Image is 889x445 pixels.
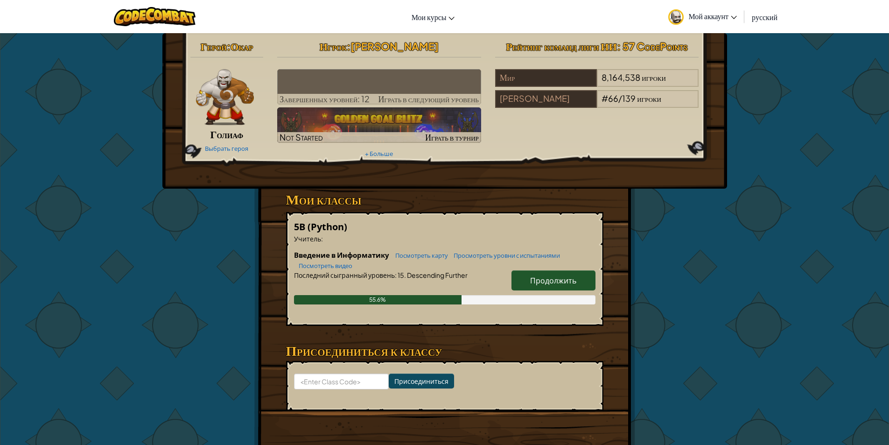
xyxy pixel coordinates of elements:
[294,250,391,259] span: Введение в Информатику
[294,295,462,304] div: 55.6%
[397,271,406,279] span: 15.
[495,69,597,87] div: Мир
[227,40,231,53] span: :
[308,220,347,233] span: (Python)
[210,127,244,141] span: Голиаф
[617,40,688,53] span: : 57 CodePoints
[618,93,622,104] span: /
[231,40,253,53] span: Окар
[664,2,742,31] a: Мой аккаунт
[495,78,699,89] a: Мир8,164,538игроки
[395,271,397,279] span: :
[277,107,481,143] a: Not StartedИграть в турнир
[688,11,737,21] span: Мой аккаунт
[294,374,389,389] input: <Enter Class Code>
[277,107,481,143] img: Golden Goal
[602,72,640,83] span: 8,164,538
[201,40,227,53] span: Герой
[642,72,666,83] span: игроки
[205,145,248,152] a: Выбрать героя
[495,90,597,108] div: [PERSON_NAME]
[668,9,684,25] img: avatar
[294,234,321,243] span: Учитель
[406,271,468,279] span: Descending Further
[378,93,478,104] span: Играть в следующий уровень
[320,40,347,53] span: Игрок
[286,340,603,361] h3: Присоединиться к классу
[747,4,782,29] a: русский
[350,40,439,53] span: [PERSON_NAME]
[277,69,481,105] a: Играть в следующий уровень
[425,132,479,142] span: Играть в турнир
[752,12,777,22] span: русский
[602,93,608,104] span: #
[286,189,603,210] h3: Мои классы
[280,132,323,142] span: Not Started
[412,12,447,22] span: Мои курсы
[495,99,699,110] a: [PERSON_NAME]#66/139игроки
[294,271,395,279] span: Последний сыгранный уровень
[280,93,370,104] span: Завершенных уровней: 12
[506,40,616,53] span: Рейтинг команд лиги ИИ
[391,252,448,259] a: Посмотреть карту
[407,4,460,29] a: Мои курсы
[294,220,308,233] span: 5B
[637,93,661,104] span: игроки
[196,69,254,125] img: goliath-pose.png
[294,262,352,269] a: Посмотреть видео
[449,252,560,259] a: Просмотреть уровни с испытаниями
[389,374,454,388] input: Присоединиться
[321,234,323,243] span: :
[622,93,636,104] span: 139
[347,40,350,53] span: :
[530,275,576,285] span: Продолжить
[608,93,618,104] span: 66
[365,150,393,157] a: + Больше
[114,7,196,26] img: CodeCombat logo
